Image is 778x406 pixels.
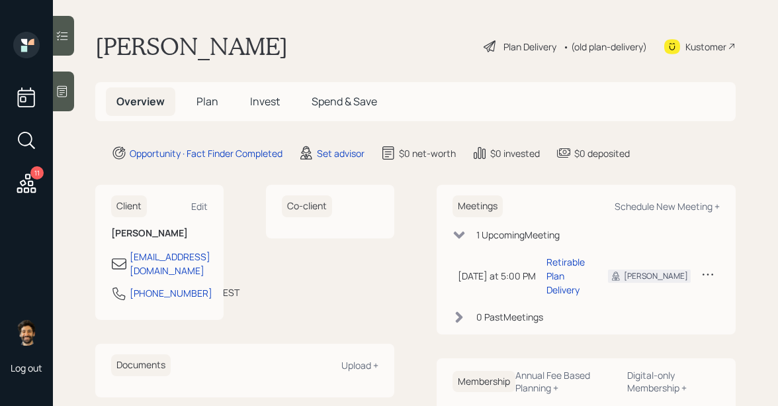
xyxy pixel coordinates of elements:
[317,146,365,160] div: Set advisor
[490,146,540,160] div: $0 invested
[116,94,165,109] span: Overview
[341,359,378,372] div: Upload +
[282,195,332,217] h6: Co-client
[111,228,208,239] h6: [PERSON_NAME]
[627,369,720,394] div: Digital-only Membership +
[476,228,560,242] div: 1 Upcoming Meeting
[130,250,210,278] div: [EMAIL_ADDRESS][DOMAIN_NAME]
[95,32,288,61] h1: [PERSON_NAME]
[312,94,377,109] span: Spend & Save
[574,146,630,160] div: $0 deposited
[453,195,503,217] h6: Meetings
[563,40,647,54] div: • (old plan-delivery)
[503,40,556,54] div: Plan Delivery
[111,195,147,217] h6: Client
[30,166,44,179] div: 11
[453,371,515,393] h6: Membership
[624,270,688,282] div: [PERSON_NAME]
[111,354,171,376] h6: Documents
[685,40,726,54] div: Kustomer
[223,285,239,299] div: EST
[546,255,587,297] div: Retirable Plan Delivery
[515,369,617,394] div: Annual Fee Based Planning +
[458,269,536,283] div: [DATE] at 5:00 PM
[250,94,280,109] span: Invest
[476,310,543,324] div: 0 Past Meeting s
[615,200,720,213] div: Schedule New Meeting +
[130,146,282,160] div: Opportunity · Fact Finder Completed
[191,200,208,213] div: Edit
[11,362,42,374] div: Log out
[130,286,212,300] div: [PHONE_NUMBER]
[13,319,40,346] img: eric-schwartz-headshot.png
[196,94,218,109] span: Plan
[399,146,456,160] div: $0 net-worth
